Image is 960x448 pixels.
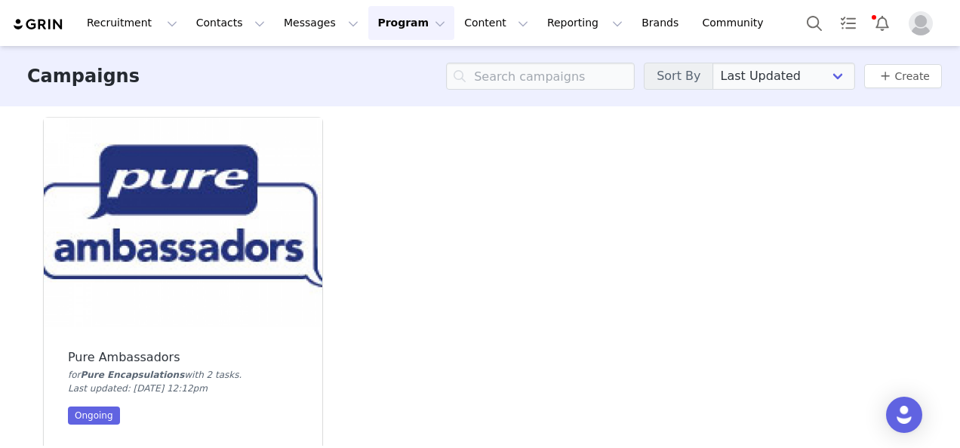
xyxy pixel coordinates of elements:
[68,368,298,382] div: for with 2 task .
[694,6,780,40] a: Community
[909,11,933,35] img: placeholder-profile.jpg
[832,6,865,40] a: Tasks
[886,397,922,433] div: Open Intercom Messenger
[455,6,537,40] button: Content
[187,6,274,40] button: Contacts
[44,118,322,327] img: Pure Ambassadors
[866,6,899,40] button: Notifications
[78,6,186,40] button: Recruitment
[275,6,368,40] button: Messages
[68,382,298,395] div: Last updated: [DATE] 12:12pm
[81,370,185,380] span: Pure Encapsulations
[446,63,635,90] input: Search campaigns
[12,17,65,32] img: grin logo
[876,67,930,85] a: Create
[632,6,692,40] a: Brands
[68,351,298,364] div: Pure Ambassadors
[900,11,948,35] button: Profile
[368,6,454,40] button: Program
[27,63,140,90] h3: Campaigns
[538,6,632,40] button: Reporting
[864,64,942,88] button: Create
[234,370,238,380] span: s
[798,6,831,40] button: Search
[68,407,120,425] div: Ongoing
